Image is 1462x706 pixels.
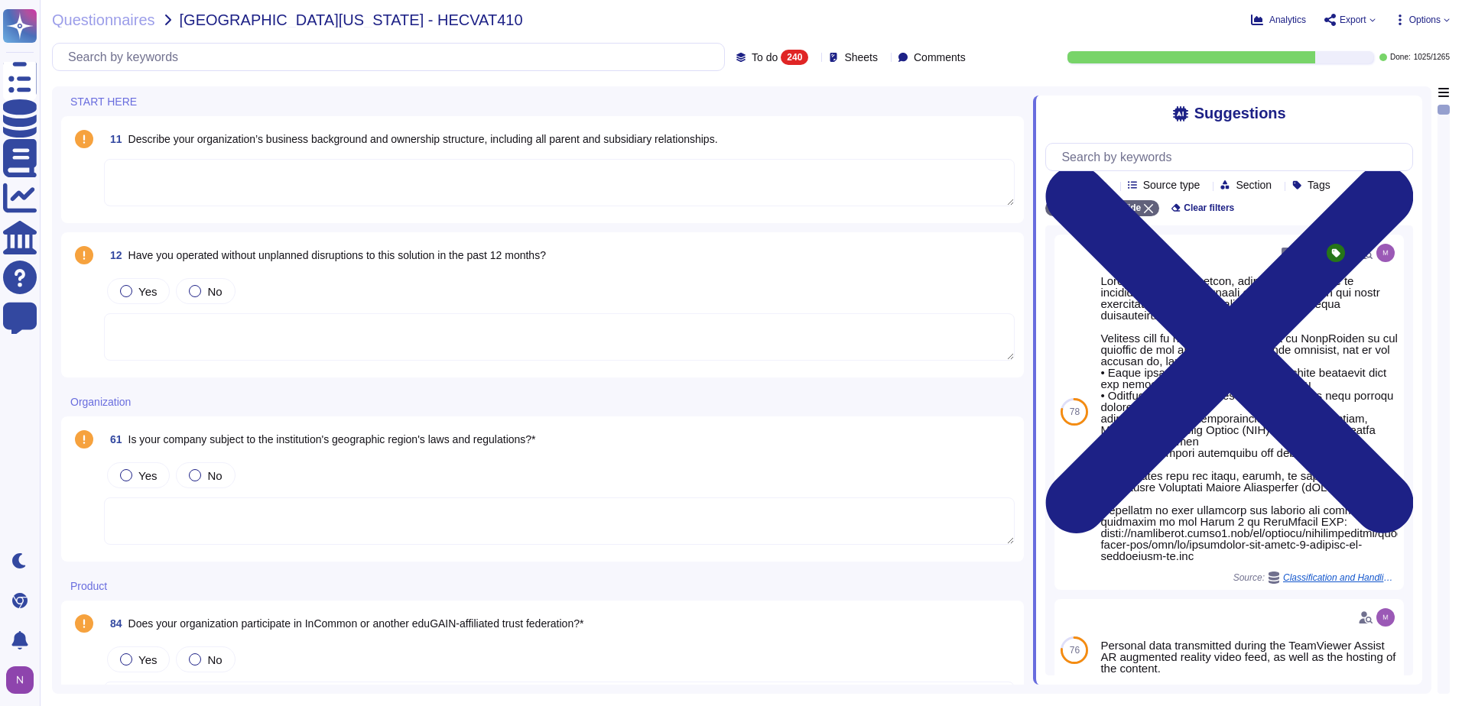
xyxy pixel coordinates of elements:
img: user [1376,244,1395,262]
span: 84 [104,618,122,629]
span: Have you operated without unplanned disruptions to this solution in the past 12 months? [128,249,546,261]
span: START HERE [70,96,137,107]
span: Describe your organization’s business background and ownership structure, including all parent an... [128,133,718,145]
img: user [6,666,34,694]
span: No [207,653,222,666]
span: 76 [1070,646,1080,655]
input: Search by keywords [1054,144,1412,170]
button: Analytics [1251,14,1306,26]
span: Sheets [844,52,878,63]
span: 61 [104,434,122,445]
img: user [1376,608,1395,627]
span: To do [752,52,778,63]
div: Personal data transmitted during the TeamViewer Assist AR augmented reality video feed, as well a... [1100,640,1398,674]
span: Yes [138,469,157,482]
span: Yes [138,285,157,298]
span: Questionnaires [52,12,155,28]
span: 78 [1070,407,1080,416]
span: Done: [1390,53,1411,61]
span: Product [70,581,107,591]
span: No [207,285,222,298]
span: [GEOGRAPHIC_DATA][US_STATE] - HECVAT410 [180,12,523,28]
span: Yes [138,653,157,666]
span: Organization [70,397,131,407]
span: Is your company subject to the institution's geographic region's laws and regulations?* [128,433,536,445]
span: Options [1409,15,1441,24]
input: Search by keywords [60,44,724,70]
span: No [207,469,222,482]
span: Comments [914,52,966,63]
span: Does your organization participate in InCommon or another eduGAIN-affiliated trust federation?* [128,617,584,630]
span: Export [1340,15,1366,24]
div: 240 [781,50,808,65]
span: 11 [104,134,122,144]
span: Analytics [1269,15,1306,24]
span: 1025 / 1265 [1414,53,1450,61]
button: user [3,663,44,697]
span: 12 [104,250,122,261]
